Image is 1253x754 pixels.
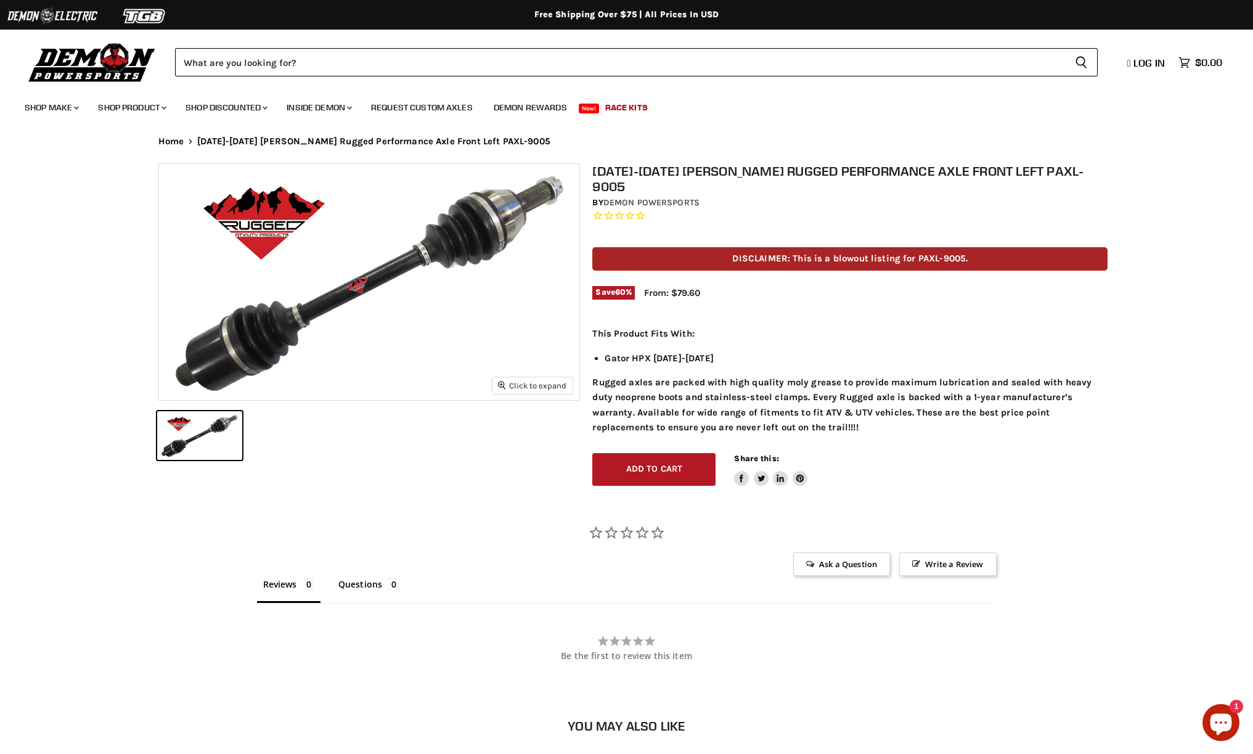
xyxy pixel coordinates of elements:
[592,247,1108,270] p: DISCLAIMER: This is a blowout listing for PAXL-9005.
[899,552,996,576] span: Write a Review
[592,163,1108,194] h1: [DATE]-[DATE] [PERSON_NAME] Rugged Performance Axle Front Left PAXL-9005
[484,95,576,120] a: Demon Rewards
[603,197,700,208] a: Demon Powersports
[89,95,174,120] a: Shop Product
[592,196,1108,210] div: by
[134,9,1120,20] div: Free Shipping Over $75 | All Prices In USD
[1065,48,1098,76] button: Search
[615,287,626,297] span: 60
[592,326,1108,435] div: Rugged axles are packed with high quality moly grease to provide maximum lubrication and sealed w...
[579,104,600,113] span: New!
[6,4,99,28] img: Demon Electric Logo 2
[25,40,160,84] img: Demon Powersports
[605,351,1108,366] li: Gator HPX [DATE]-[DATE]
[592,286,635,300] span: Save %
[134,136,1120,147] nav: Breadcrumbs
[362,95,482,120] a: Request Custom Axles
[15,95,86,120] a: Shop Make
[158,136,184,147] a: Home
[277,95,359,120] a: Inside Demon
[626,464,683,474] span: Add to cart
[492,377,573,394] button: Click to expand
[592,210,1108,223] span: Rated 0.0 out of 5 stars 0 reviews
[175,48,1065,76] input: Search
[158,719,1095,733] h2: You may also like
[1133,57,1165,69] span: Log in
[1195,57,1222,68] span: $0.00
[1199,704,1243,744] inbox-online-store-chat: Shopify online store chat
[257,651,997,661] div: Be the first to review this item
[644,287,700,298] span: From: $79.60
[176,95,275,120] a: Shop Discounted
[1122,57,1172,68] a: Log in
[498,381,566,390] span: Click to expand
[197,136,550,147] span: [DATE]-[DATE] [PERSON_NAME] Rugged Performance Axle Front Left PAXL-9005
[592,453,716,486] button: Add to cart
[175,48,1098,76] form: Product
[332,576,406,603] li: Questions
[159,164,579,400] img: 2010-2013 John Deere Rugged Performance Axle Front Left PAXL-9005
[15,90,1219,120] ul: Main menu
[734,454,778,463] span: Share this:
[734,453,807,486] aside: Share this:
[592,326,1108,341] p: This Product Fits With:
[793,552,890,576] span: Ask a Question
[1172,54,1228,72] a: $0.00
[596,95,657,120] a: Race Kits
[257,576,320,603] li: Reviews
[157,411,242,460] button: 2010-2013 John Deere Rugged Performance Axle Front Left PAXL-9005 thumbnail
[99,4,191,28] img: TGB Logo 2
